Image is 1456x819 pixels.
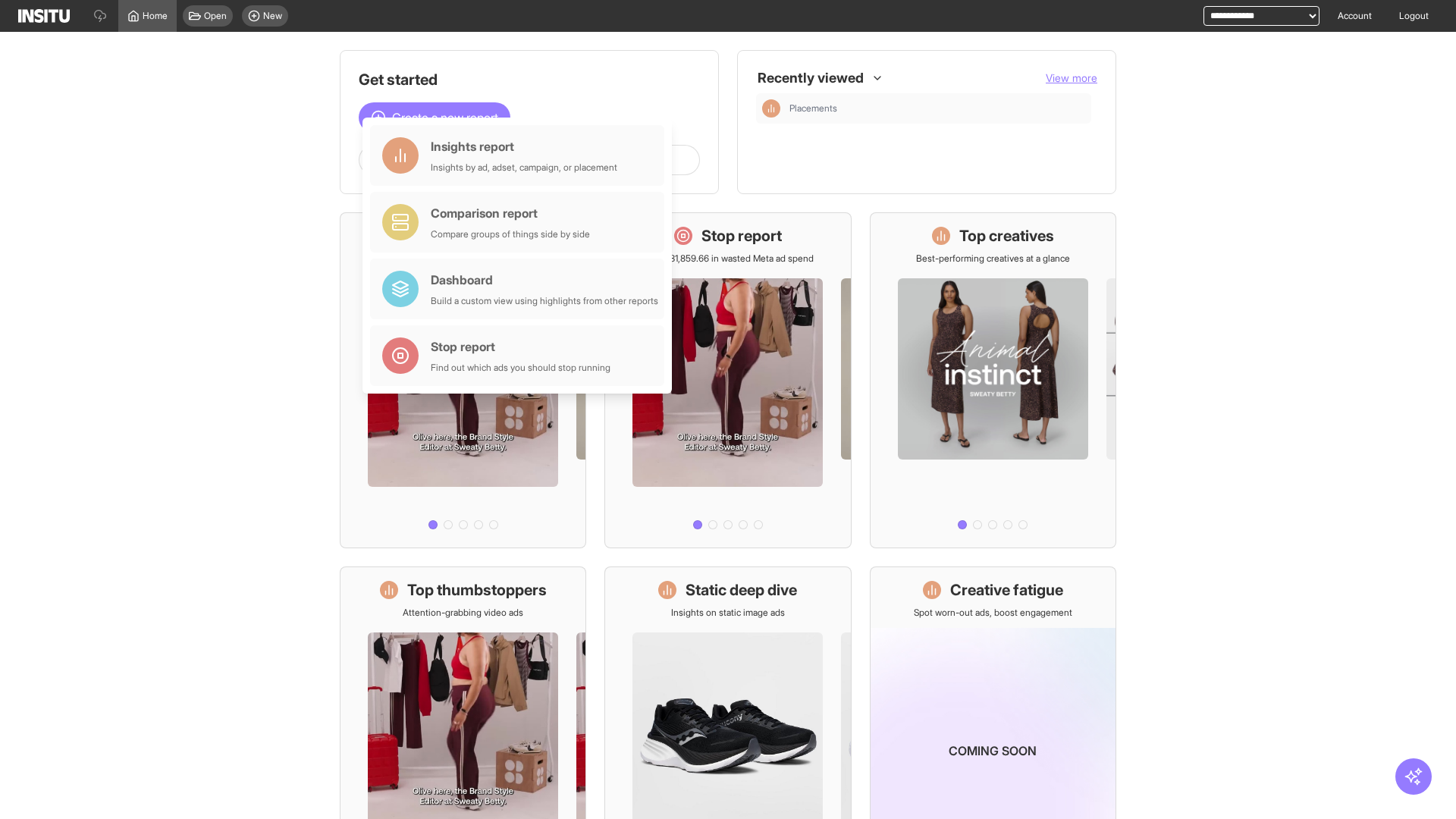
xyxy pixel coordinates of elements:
[18,9,70,23] img: Logo
[642,253,814,265] p: Save £31,859.66 in wasted Meta ad spend
[686,579,797,601] h1: Static deep dive
[959,225,1054,246] h1: Top creatives
[359,102,510,133] button: Create a new report
[1046,71,1097,86] button: View more
[143,10,168,22] span: Home
[701,225,782,246] h1: Stop report
[431,137,617,155] div: Insights report
[789,102,1085,115] span: Placements
[789,102,837,115] span: Placements
[431,362,610,374] div: Find out which ads you should stop running
[204,10,227,22] span: Open
[403,607,523,619] p: Attention-grabbing video ads
[916,253,1070,265] p: Best-performing creatives at a glance
[407,579,547,601] h1: Top thumbstoppers
[431,204,590,222] div: Comparison report
[762,99,780,118] div: Insights
[870,212,1116,548] a: Top creativesBest-performing creatives at a glance
[431,162,617,174] div: Insights by ad, adset, campaign, or placement
[392,108,498,127] span: Create a new report
[359,69,700,90] h1: Get started
[671,607,785,619] p: Insights on static image ads
[1046,71,1097,84] span: View more
[431,228,590,240] div: Compare groups of things side by side
[431,337,610,356] div: Stop report
[431,295,658,307] div: Build a custom view using highlights from other reports
[340,212,586,548] a: What's live nowSee all active ads instantly
[431,271,658,289] div: Dashboard
[604,212,851,548] a: Stop reportSave £31,859.66 in wasted Meta ad spend
[263,10,282,22] span: New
